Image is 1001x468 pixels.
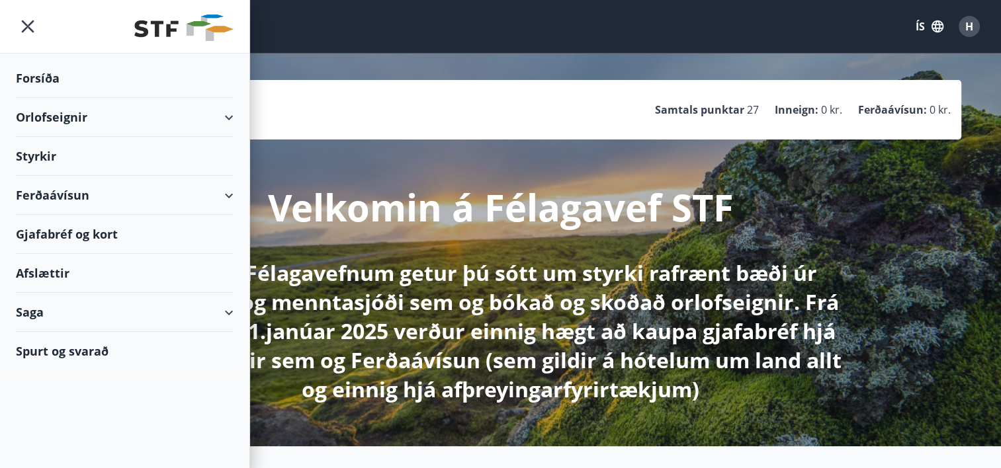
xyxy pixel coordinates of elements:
div: Orlofseignir [16,98,234,137]
span: 0 kr. [930,102,951,117]
div: Forsíða [16,59,234,98]
button: H [953,11,985,42]
div: Afslættir [16,254,234,293]
p: Velkomin á Félagavef STF [268,182,734,232]
p: Ferðaávísun : [858,102,927,117]
button: menu [16,15,40,38]
p: Hér á Félagavefnum getur þú sótt um styrki rafrænt bæði úr sjúkra- og menntasjóði sem og bókað og... [152,258,850,404]
div: Ferðaávísun [16,176,234,215]
span: 27 [747,102,759,117]
button: ÍS [908,15,951,38]
div: Spurt og svarað [16,332,234,370]
span: H [965,19,973,34]
p: Samtals punktar [655,102,744,117]
img: union_logo [134,15,234,41]
div: Styrkir [16,137,234,176]
div: Gjafabréf og kort [16,215,234,254]
div: Saga [16,293,234,332]
p: Inneign : [775,102,818,117]
span: 0 kr. [821,102,842,117]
